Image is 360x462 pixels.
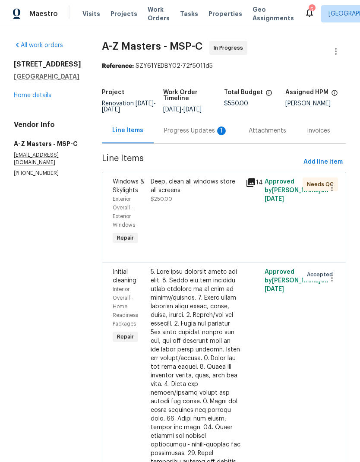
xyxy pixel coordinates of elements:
span: Add line item [303,157,343,168]
div: 5 [309,5,315,14]
a: Home details [14,92,51,98]
span: [DATE] [163,107,181,113]
span: Projects [111,9,137,18]
span: - [102,101,156,113]
div: Invoices [307,127,330,135]
span: [DATE] [136,101,154,107]
h4: Vendor Info [14,120,81,129]
button: Add line item [300,154,346,170]
span: Interior Overall - Home Readiness Packages [113,287,138,326]
span: Properties [208,9,242,18]
span: The hpm assigned to this work order. [331,89,338,101]
div: SZY61YEDBY02-72f5011d5 [102,62,346,70]
span: Exterior Overall - Exterior Windows [113,196,135,228]
span: $550.00 [224,101,248,107]
span: Work Orders [148,5,170,22]
span: Renovation [102,101,156,113]
div: 1 [217,127,226,135]
span: Accepted [307,270,336,279]
div: Deep, clean all windows store all screens [151,177,240,195]
a: All work orders [14,42,63,48]
span: Needs QC [307,180,337,189]
span: Approved by [PERSON_NAME] on [265,179,328,202]
span: Visits [82,9,100,18]
span: Repair [114,332,137,341]
span: [DATE] [265,196,284,202]
div: [PERSON_NAME] [285,101,347,107]
span: Approved by [PERSON_NAME] on [265,269,328,292]
span: Tasks [180,11,198,17]
span: In Progress [214,44,246,52]
span: [DATE] [102,107,120,113]
h5: Work Order Timeline [163,89,224,101]
div: 14 [246,177,259,188]
span: Line Items [102,154,300,170]
span: Geo Assignments [253,5,294,22]
span: - [163,107,202,113]
span: Initial cleaning [113,269,136,284]
span: [DATE] [265,286,284,292]
div: Progress Updates [164,127,228,135]
span: A-Z Masters - MSP-C [102,41,202,51]
h5: A-Z Masters - MSP-C [14,139,81,148]
h5: Project [102,89,124,95]
div: Line Items [112,126,143,135]
span: Windows & Skylights [113,179,145,193]
h5: Assigned HPM [285,89,328,95]
span: $250.00 [151,196,172,202]
h5: Total Budget [224,89,263,95]
b: Reference: [102,63,134,69]
span: [DATE] [183,107,202,113]
span: Maestro [29,9,58,18]
div: Attachments [249,127,286,135]
span: The total cost of line items that have been proposed by Opendoor. This sum includes line items th... [265,89,272,101]
span: Repair [114,234,137,242]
